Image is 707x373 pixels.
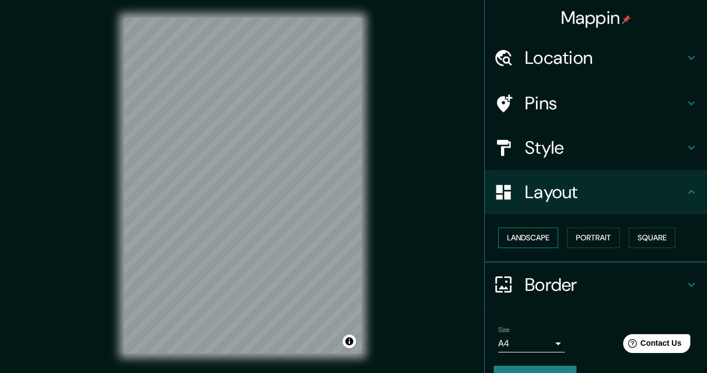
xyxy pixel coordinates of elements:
[608,330,695,361] iframe: Help widget launcher
[498,325,510,334] label: Size
[498,228,558,248] button: Landscape
[124,18,362,354] canvas: Map
[629,228,675,248] button: Square
[525,137,685,159] h4: Style
[485,263,707,307] div: Border
[622,15,631,24] img: pin-icon.png
[485,170,707,214] div: Layout
[567,228,620,248] button: Portrait
[525,47,685,69] h4: Location
[485,36,707,80] div: Location
[561,7,631,29] h4: Mappin
[343,335,356,348] button: Toggle attribution
[525,181,685,203] h4: Layout
[498,335,565,352] div: A4
[525,92,685,114] h4: Pins
[485,81,707,125] div: Pins
[485,125,707,170] div: Style
[525,274,685,296] h4: Border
